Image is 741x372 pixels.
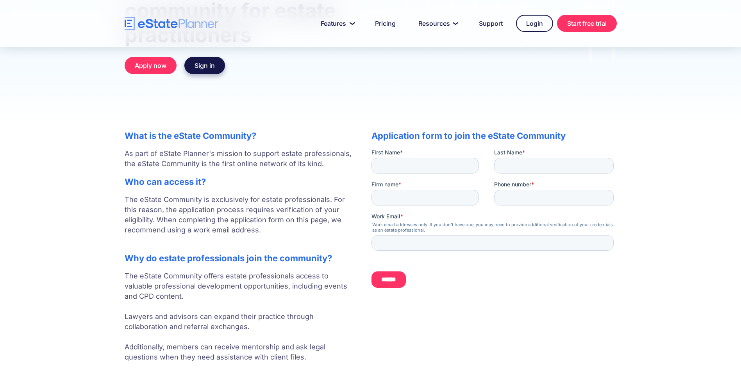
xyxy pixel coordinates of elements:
[125,17,218,30] a: home
[125,149,356,169] p: As part of eState Planner's mission to support estate professionals, the eState Community is the ...
[371,131,617,141] h2: Application form to join the eState Community
[557,15,617,32] a: Start free trial
[409,16,466,31] a: Resources
[125,131,356,141] h2: What is the eState Community?
[311,16,362,31] a: Features
[516,15,553,32] a: Login
[125,177,356,187] h2: Who can access it?
[470,16,512,31] a: Support
[125,195,356,245] p: The eState Community is exclusively for estate professionals. For this reason, the application pr...
[125,271,356,362] p: The eState Community offers estate professionals access to valuable professional development oppo...
[371,149,617,294] iframe: Form 0
[125,253,356,263] h2: Why do estate professionals join the community?
[366,16,405,31] a: Pricing
[184,57,225,74] a: Sign in
[125,57,177,74] a: Apply now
